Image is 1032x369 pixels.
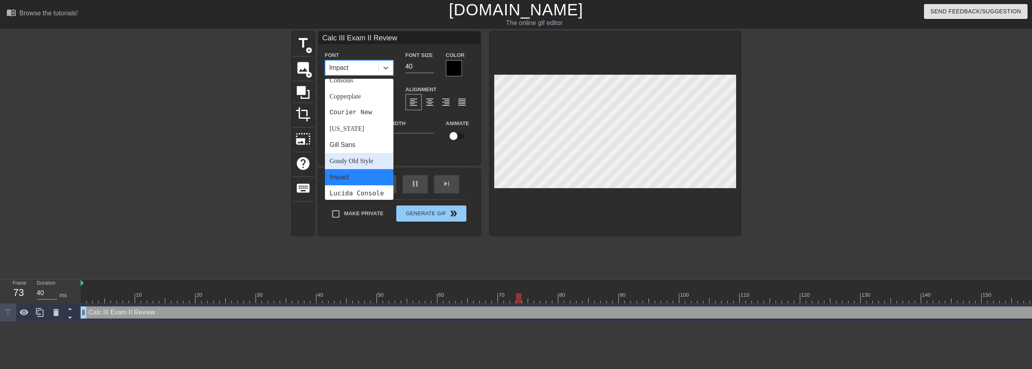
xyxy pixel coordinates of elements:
[325,105,393,121] div: Courier New
[6,8,78,20] a: Browse the tutorials!
[6,279,31,303] div: Frame
[441,97,451,107] span: format_align_right
[325,72,393,88] div: Consolas
[325,153,393,169] div: Goudy Old Style
[409,97,418,107] span: format_align_left
[449,209,458,218] span: double_arrow
[295,180,311,196] span: keyboard
[295,107,311,122] span: crop
[396,205,466,222] button: Generate Gif
[325,121,393,137] div: [US_STATE]
[499,291,506,299] div: 70
[325,169,393,185] div: Impact
[306,47,312,54] span: add_circle
[136,291,143,299] div: 10
[741,291,751,299] div: 110
[982,291,992,299] div: 150
[295,131,311,147] span: photo_size_select_large
[446,120,469,128] label: Animate
[325,185,393,201] div: Lucida Console
[406,51,433,59] label: Font Size
[348,18,720,28] div: The online gif editor
[295,60,311,75] span: image
[196,291,204,299] div: 20
[325,88,393,105] div: Copperplate
[59,291,67,300] div: ms
[378,291,385,299] div: 50
[924,4,1028,19] button: Send Feedback/Suggestion
[449,1,583,19] a: [DOMAIN_NAME]
[325,51,339,59] label: Font
[325,137,393,153] div: Gill Sans
[438,291,445,299] div: 60
[19,10,78,17] div: Browse the tutorials!
[801,291,811,299] div: 120
[317,291,325,299] div: 40
[457,97,467,107] span: format_align_justify
[410,179,420,189] span: pause
[446,51,465,59] label: Color
[425,97,435,107] span: format_align_center
[257,291,264,299] div: 30
[306,71,312,78] span: add_circle
[922,291,932,299] div: 140
[329,63,349,73] div: Impact
[930,6,1021,17] span: Send Feedback/Suggestion
[406,86,437,94] label: Alignment
[620,291,627,299] div: 90
[37,281,55,286] label: Duration
[442,179,451,189] span: skip_next
[295,36,311,51] span: title
[6,8,16,17] span: menu_book
[344,210,384,218] span: Make Private
[79,308,87,317] span: drag_handle
[295,156,311,171] span: help
[399,209,463,218] span: Generate Gif
[12,285,25,300] div: 73
[861,291,872,299] div: 130
[559,291,566,299] div: 80
[680,291,690,299] div: 100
